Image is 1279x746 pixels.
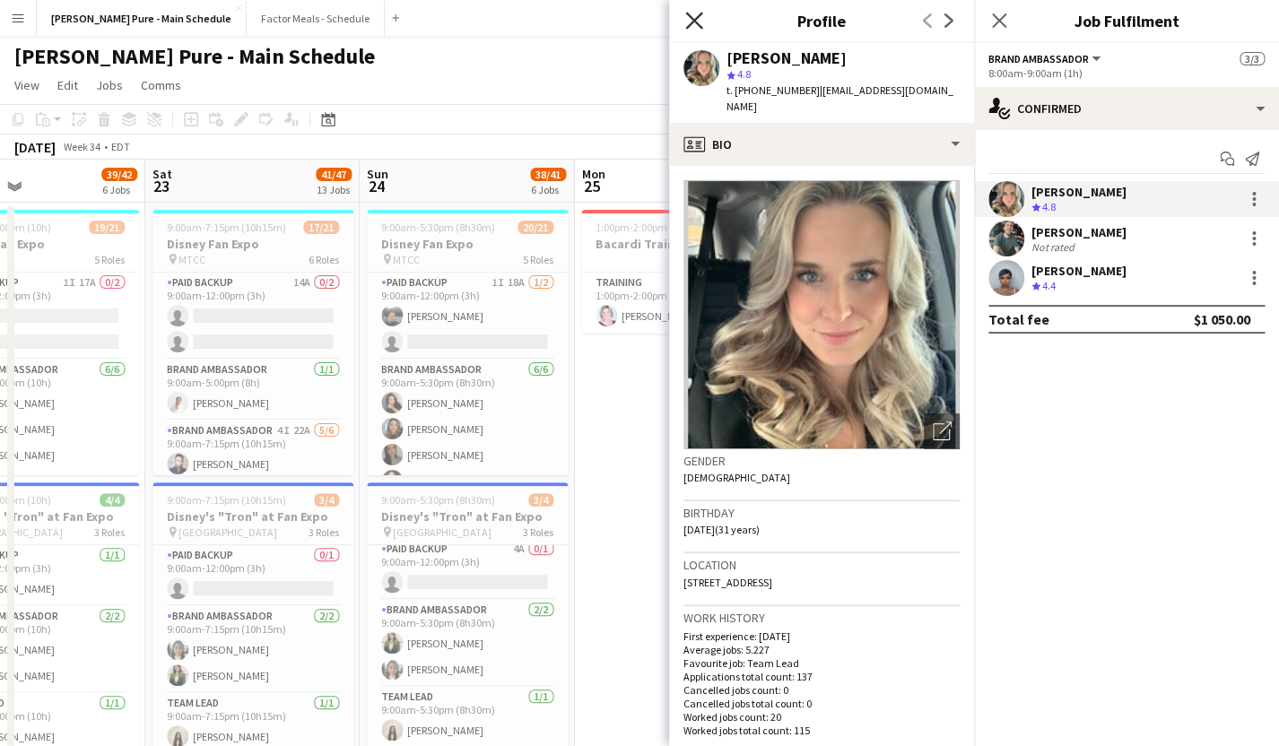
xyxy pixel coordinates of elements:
[14,77,39,93] span: View
[683,710,960,724] p: Worked jobs count: 20
[1031,184,1127,200] div: [PERSON_NAME]
[381,493,495,507] span: 9:00am-5:30pm (8h30m)
[152,606,353,693] app-card-role: Brand Ambassador2/29:00am-7:15pm (10h15m)[PERSON_NAME][PERSON_NAME]
[381,221,495,234] span: 9:00am-5:30pm (8h30m)
[727,50,847,66] div: [PERSON_NAME]
[89,74,130,97] a: Jobs
[683,724,960,737] p: Worked jobs total count: 115
[303,221,339,234] span: 17/21
[152,360,353,421] app-card-role: Brand Ambassador1/19:00am-5:00pm (8h)[PERSON_NAME]
[683,610,960,626] h3: Work history
[669,9,974,32] h3: Profile
[530,168,566,181] span: 38/41
[974,87,1279,130] div: Confirmed
[581,166,605,182] span: Mon
[367,273,568,360] app-card-role: Paid Backup1I18A1/29:00am-12:00pm (3h)[PERSON_NAME]
[152,421,353,612] app-card-role: Brand Ambassador4I22A5/69:00am-7:15pm (10h15m)[PERSON_NAME]
[727,83,953,113] span: | [EMAIL_ADDRESS][DOMAIN_NAME]
[669,123,974,166] div: Bio
[1042,200,1056,213] span: 4.8
[683,656,960,670] p: Favourite job: Team Lead
[727,83,820,97] span: t. [PHONE_NUMBER]
[367,210,568,475] app-job-card: 9:00am-5:30pm (8h30m)20/21Disney Fan Expo MTCC5 RolesPaid Backup1I18A1/29:00am-12:00pm (3h)[PERSO...
[141,77,181,93] span: Comms
[683,523,760,536] span: [DATE] (31 years)
[683,576,772,589] span: [STREET_ADDRESS]
[531,183,565,196] div: 6 Jobs
[102,183,136,196] div: 6 Jobs
[683,180,960,449] img: Crew avatar or photo
[1031,240,1078,254] div: Not rated
[683,471,790,484] span: [DEMOGRAPHIC_DATA]
[683,453,960,469] h3: Gender
[683,505,960,521] h3: Birthday
[683,557,960,573] h3: Location
[309,525,339,539] span: 3 Roles
[988,52,1089,65] span: Brand Ambassador
[101,168,137,181] span: 39/42
[683,629,960,643] p: First experience: [DATE]
[152,273,353,360] app-card-role: Paid Backup14A0/29:00am-12:00pm (3h)
[1194,310,1250,328] div: $1 050.00
[152,545,353,606] app-card-role: Paid Backup0/19:00am-12:00pm (3h)
[178,525,277,539] span: [GEOGRAPHIC_DATA]
[393,253,420,266] span: MTCC
[134,74,188,97] a: Comms
[683,697,960,710] p: Cancelled jobs total count: 0
[596,221,688,234] span: 1:00pm-2:00pm (1h)
[247,1,385,36] button: Factor Meals - Schedule
[1240,52,1265,65] span: 3/3
[988,52,1103,65] button: Brand Ambassador
[7,74,47,97] a: View
[523,253,553,266] span: 5 Roles
[100,493,125,507] span: 4/4
[152,166,172,182] span: Sat
[316,168,352,181] span: 41/47
[924,413,960,449] div: Open photos pop-in
[683,683,960,697] p: Cancelled jobs count: 0
[523,525,553,539] span: 3 Roles
[152,210,353,475] app-job-card: 9:00am-7:15pm (10h15m)17/21Disney Fan Expo MTCC6 RolesPaid Backup14A0/29:00am-12:00pm (3h) Brand ...
[581,236,782,252] h3: Bacardi Training
[150,176,172,196] span: 23
[96,77,123,93] span: Jobs
[111,140,130,153] div: EDT
[581,210,782,334] app-job-card: 1:00pm-2:00pm (1h)1/1Bacardi Training1 RoleTraining1/11:00pm-2:00pm (1h)[PERSON_NAME]
[167,493,286,507] span: 9:00am-7:15pm (10h15m)
[59,140,104,153] span: Week 34
[94,525,125,539] span: 3 Roles
[14,138,56,156] div: [DATE]
[167,221,286,234] span: 9:00am-7:15pm (10h15m)
[178,253,205,266] span: MTCC
[152,236,353,252] h3: Disney Fan Expo
[367,236,568,252] h3: Disney Fan Expo
[988,66,1265,80] div: 8:00am-9:00am (1h)
[364,176,388,196] span: 24
[1031,263,1127,279] div: [PERSON_NAME]
[988,310,1049,328] div: Total fee
[367,360,568,551] app-card-role: Brand Ambassador6/69:00am-5:30pm (8h30m)[PERSON_NAME][PERSON_NAME][PERSON_NAME][PERSON_NAME]
[367,166,388,182] span: Sun
[367,600,568,687] app-card-role: Brand Ambassador2/29:00am-5:30pm (8h30m)[PERSON_NAME][PERSON_NAME]
[37,1,247,36] button: [PERSON_NAME] Pure - Main Schedule
[50,74,85,97] a: Edit
[14,43,375,70] h1: [PERSON_NAME] Pure - Main Schedule
[89,221,125,234] span: 19/21
[57,77,78,93] span: Edit
[1042,279,1056,292] span: 4.4
[1031,224,1127,240] div: [PERSON_NAME]
[974,9,1279,32] h3: Job Fulfilment
[737,67,751,81] span: 4.8
[683,643,960,656] p: Average jobs: 5.227
[518,221,553,234] span: 20/21
[683,670,960,683] p: Applications total count: 137
[367,539,568,600] app-card-role: Paid Backup4A0/19:00am-12:00pm (3h)
[528,493,553,507] span: 3/4
[581,273,782,334] app-card-role: Training1/11:00pm-2:00pm (1h)[PERSON_NAME]
[393,525,492,539] span: [GEOGRAPHIC_DATA]
[367,508,568,525] h3: Disney's "Tron" at Fan Expo
[309,253,339,266] span: 6 Roles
